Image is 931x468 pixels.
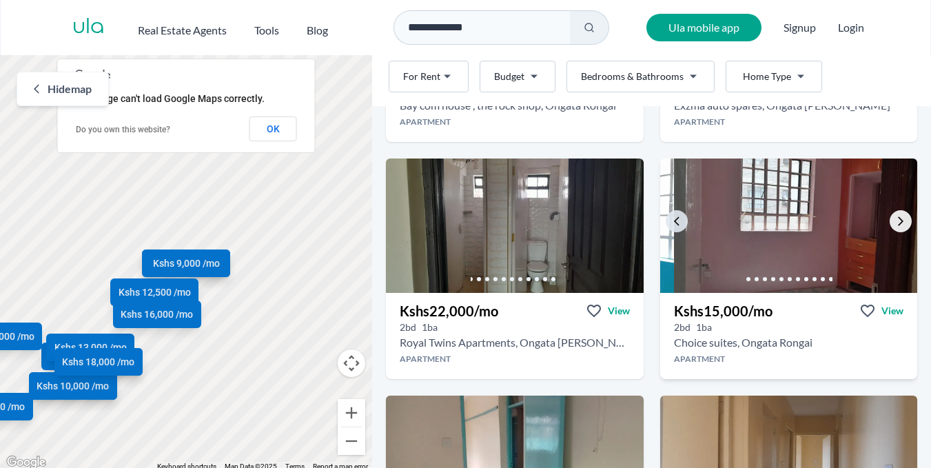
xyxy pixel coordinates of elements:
[138,17,227,39] button: Real Estate Agents
[480,61,555,92] button: Budget
[75,93,265,104] span: This page can't load Google Maps correctly.
[153,256,220,270] span: Kshs 9,000 /mo
[62,355,134,369] span: Kshs 18,000 /mo
[660,293,917,379] a: Kshs15,000/moViewView property in detail2bd 1ba Choice suites, Ongata RongaiApartment
[386,116,643,128] h4: Apartment
[138,22,227,39] h2: Real Estate Agents
[403,70,440,83] span: For Rent
[307,22,328,39] h2: Blog
[249,116,297,141] button: OK
[400,334,629,351] h2: 2 bedroom Apartment for rent in Ongata Rongai - Kshs 22,000/mo -Royal Twins Apartments, Nairobi, ...
[566,61,715,92] button: Bedrooms & Bathrooms
[386,354,643,365] h4: Apartment
[254,17,279,39] button: Tools
[54,340,127,354] span: Kshs 13,000 /mo
[46,334,134,361] a: Kshs 13,000 /mo
[72,15,105,40] a: ula
[422,321,438,334] h5: 1 bathrooms
[666,210,688,232] a: Go to the previous property image
[726,61,822,92] button: Home Type
[76,125,170,134] a: Do you own this website?
[111,278,199,306] a: Kshs 12,500 /mo
[37,379,110,393] span: Kshs 10,000 /mo
[674,334,812,351] h2: 2 bedroom Apartment for rent in Ongata Rongai - Kshs 15,000/mo -Choice suites, Nairobi, Kenya, Na...
[400,321,416,334] h5: 2 bedrooms
[41,343,130,370] a: Kshs 10,000 /mo
[254,22,279,39] h2: Tools
[838,19,864,36] button: Login
[494,70,524,83] span: Budget
[54,348,143,376] a: Kshs 18,000 /mo
[400,301,498,321] h3: Kshs 22,000 /mo
[581,70,684,83] span: Bedrooms & Bathrooms
[338,399,365,427] button: Zoom in
[307,17,328,39] a: Blog
[138,17,356,39] nav: Main
[674,321,690,334] h5: 2 bedrooms
[608,304,630,318] span: View
[29,372,117,400] a: Kshs 10,000 /mo
[646,14,761,41] a: Ula mobile app
[142,250,230,277] a: Kshs 9,000 /mo
[674,301,773,321] h3: Kshs 15,000 /mo
[386,293,643,379] a: Kshs22,000/moViewView property in detail2bd 1ba Royal Twins Apartments, Ongata [PERSON_NAME]Apart...
[121,307,194,321] span: Kshs 16,000 /mo
[119,285,191,299] span: Kshs 12,500 /mo
[386,159,643,293] img: 2 bedroom Apartment for rent - Kshs 22,000/mo - in Ongata Rongai near Royal Twins Apartments, Nai...
[743,70,791,83] span: Home Type
[660,116,917,128] h4: Apartment
[338,349,365,377] button: Map camera controls
[696,321,712,334] h5: 1 bathrooms
[660,354,917,365] h4: Apartment
[389,61,469,92] button: For Rent
[674,159,931,293] img: 2 bedroom Apartment for rent - Kshs 15,000/mo - in Ongata Rongai Choice suites, Nairobi, Kenya, N...
[890,210,912,232] a: Go to the next property image
[881,304,903,318] span: View
[48,81,92,97] span: Hide map
[113,301,201,328] a: Kshs 16,000 /mo
[784,14,816,41] span: Signup
[338,427,365,455] button: Zoom out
